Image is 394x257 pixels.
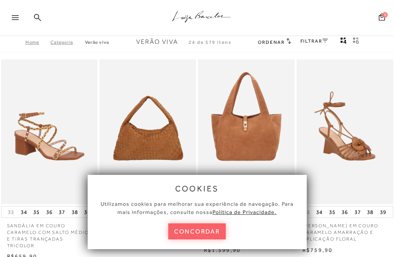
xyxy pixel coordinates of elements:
button: gridText6Desc [351,37,362,47]
button: 37 [56,207,67,217]
button: 35 [31,207,42,217]
span: 24 de 579 itens [189,40,232,45]
img: BOLSA MÉDIA EM CAMURÇA CARAMELO COM FECHO DOURADO [199,61,294,203]
button: concordar [168,223,226,239]
img: BOLSA HOBO EM CAMURÇA TRESSÊ CARAMELO GRANDE [100,61,195,203]
span: R$759,90 [302,247,333,253]
span: Ordenar [258,40,284,45]
button: 38 [365,207,376,217]
span: 0 [382,12,388,18]
a: Política de Privacidade. [212,209,277,215]
button: 36 [44,207,55,217]
a: Categoria [50,40,85,45]
a: Verão Viva [85,40,109,45]
button: 39 [378,207,389,217]
a: SANDÁLIA EM COURO CARAMELO COM SALTO MÉDIO E TIRAS TRANÇADAS TRICOLOR SANDÁLIA EM COURO CARAMELO ... [2,61,97,203]
button: 34 [314,207,325,217]
button: Mostrar 4 produtos por linha [338,37,349,47]
a: [PERSON_NAME] EM COURO CARAMELO AMARRAÇÃO E APLICAÇÃO FLORAL [297,218,393,242]
a: FILTRAR [300,38,328,44]
a: BOLSA MÉDIA EM CAMURÇA CARAMELO COM FECHO DOURADO BOLSA MÉDIA EM CAMURÇA CARAMELO COM FECHO DOURADO [199,61,294,203]
img: SANDÁLIA ANABELA EM COURO CARAMELO AMARRAÇÃO E APLICAÇÃO FLORAL [297,61,392,203]
span: cookies [175,184,219,193]
button: 38 [69,207,80,217]
button: 34 [18,207,29,217]
span: Verão Viva [136,38,178,45]
button: 37 [352,207,363,217]
button: 33 [5,208,16,216]
a: SANDÁLIA ANABELA EM COURO CARAMELO AMARRAÇÃO E APLICAÇÃO FLORAL SANDÁLIA ANABELA EM COURO CARAMEL... [297,61,392,203]
a: Home [25,40,50,45]
a: SANDÁLIA EM COURO CARAMELO COM SALTO MÉDIO E TIRAS TRANÇADAS TRICOLOR [1,218,98,249]
span: Utilizamos cookies para melhorar sua experiência de navegação. Para mais informações, consulte nossa [101,201,293,215]
button: 36 [339,207,350,217]
a: BOLSA HOBO EM CAMURÇA TRESSÊ CARAMELO GRANDE BOLSA HOBO EM CAMURÇA TRESSÊ CARAMELO GRANDE [100,61,195,203]
button: 35 [327,207,338,217]
img: SANDÁLIA EM COURO CARAMELO COM SALTO MÉDIO E TIRAS TRANÇADAS TRICOLOR [2,61,97,203]
button: 0 [376,13,387,23]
